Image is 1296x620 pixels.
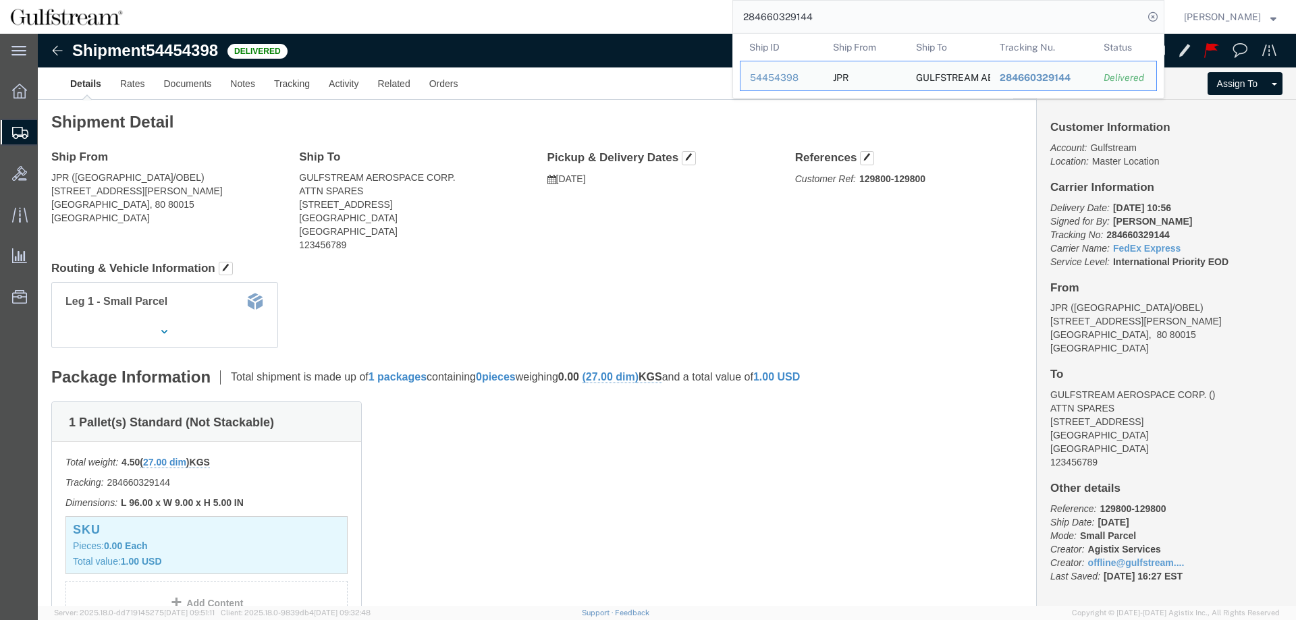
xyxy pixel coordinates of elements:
span: [DATE] 09:51:11 [164,609,215,617]
span: [DATE] 09:32:48 [314,609,371,617]
div: JPR [833,61,848,90]
input: Search for shipment number, reference number [733,1,1143,33]
div: 284660329144 [1000,71,1085,85]
th: Tracking Nu. [990,34,1095,61]
iframe: FS Legacy Container [38,34,1296,606]
button: [PERSON_NAME] [1183,9,1277,25]
img: logo [9,7,124,27]
span: 284660329144 [1000,72,1071,83]
div: GULFSTREAM AEROSPACE CORP. [916,61,981,90]
a: Feedback [615,609,649,617]
th: Ship From [823,34,907,61]
div: Delivered [1104,71,1147,85]
a: Support [582,609,616,617]
span: Copyright © [DATE]-[DATE] Agistix Inc., All Rights Reserved [1072,607,1280,619]
span: Client: 2025.18.0-9839db4 [221,609,371,617]
span: Jene Middleton [1184,9,1261,24]
th: Ship ID [740,34,823,61]
th: Ship To [907,34,990,61]
span: Server: 2025.18.0-dd719145275 [54,609,215,617]
th: Status [1094,34,1157,61]
div: 54454398 [750,71,814,85]
table: Search Results [740,34,1164,98]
